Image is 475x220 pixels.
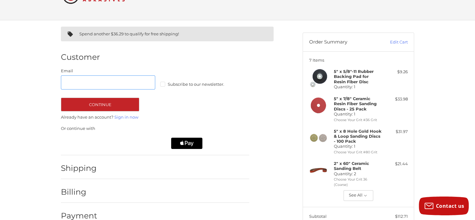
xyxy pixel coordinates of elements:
[395,214,408,219] span: $112.71
[61,52,100,62] h2: Customer
[61,68,155,74] label: Email
[61,98,139,111] button: Continue
[419,197,469,215] button: Contact us
[309,58,408,63] h3: 7 Items
[334,177,382,187] li: Choose Your Grit 36 (Coarse)
[168,82,224,87] span: Subscribe to our newsletter.
[334,117,382,123] li: Choose Your Grit #36 Grit
[334,96,382,116] h4: Quantity: 1
[334,161,382,176] h4: Quantity: 2
[334,96,377,111] strong: 5" x 7/8" Ceramic Resin Fiber Sanding Discs - 25 Pack
[334,150,382,155] li: Choose Your Grit #80 Grit
[383,96,408,102] div: $33.98
[383,161,408,167] div: $21.44
[61,125,249,132] p: Or continue with
[436,202,464,209] span: Contact us
[61,163,97,173] h2: Shipping
[334,161,369,171] strong: 2" x 60" Ceramic Sanding Belt
[309,39,376,45] h3: Order Summary
[383,129,408,135] div: $31.97
[309,214,327,219] span: Subtotal
[114,115,138,120] a: Sign in now
[115,138,165,149] iframe: PayPal-paylater
[334,129,382,144] strong: 5" x 8 Hole Gold Hook & Loop Sanding Discs - 100 Pack
[334,129,382,149] h4: Quantity: 1
[61,187,97,197] h2: Billing
[344,190,373,201] button: See All
[334,69,382,89] h4: Quantity: 1
[79,31,179,36] span: Spend another $36.29 to qualify for free shipping!
[61,114,249,120] p: Already have an account?
[376,39,408,45] a: Edit Cart
[334,69,374,84] strong: 5" x 5/8"-11 Rubber Backing Pad for Resin Fiber Disc
[383,69,408,75] div: $9.26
